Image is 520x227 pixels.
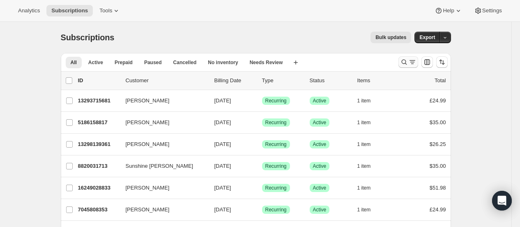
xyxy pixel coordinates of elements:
[435,76,446,85] p: Total
[250,59,283,66] span: Needs Review
[357,97,371,104] span: 1 item
[126,118,170,127] span: [PERSON_NAME]
[214,141,231,147] span: [DATE]
[421,56,433,68] button: Customize table column order and visibility
[51,7,88,14] span: Subscriptions
[78,184,119,192] p: 16249028833
[121,181,203,195] button: [PERSON_NAME]
[78,76,119,85] p: ID
[430,5,467,16] button: Help
[430,206,446,213] span: £24.99
[265,185,287,191] span: Recurring
[94,5,125,16] button: Tools
[144,59,162,66] span: Paused
[88,59,103,66] span: Active
[357,117,380,128] button: 1 item
[61,33,115,42] span: Subscriptions
[78,160,446,172] div: 8820031713Sunshine [PERSON_NAME][DATE]SuccessRecurringSuccessActive1 item$35.00
[121,94,203,107] button: [PERSON_NAME]
[78,76,446,85] div: IDCustomerBilling DateTypeStatusItemsTotal
[313,97,327,104] span: Active
[436,56,448,68] button: Sort the results
[78,182,446,194] div: 16249028833[PERSON_NAME][DATE]SuccessRecurringSuccessActive1 item$51.98
[265,163,287,169] span: Recurring
[357,160,380,172] button: 1 item
[13,5,45,16] button: Analytics
[310,76,351,85] p: Status
[289,57,302,68] button: Create new view
[357,163,371,169] span: 1 item
[126,184,170,192] span: [PERSON_NAME]
[214,76,255,85] p: Billing Date
[357,76,398,85] div: Items
[214,185,231,191] span: [DATE]
[357,139,380,150] button: 1 item
[370,32,411,43] button: Bulk updates
[262,76,303,85] div: Type
[78,97,119,105] p: 13293715681
[430,119,446,125] span: $35.00
[78,204,446,215] div: 7045808353[PERSON_NAME][DATE]SuccessRecurringSuccessActive1 item£24.99
[121,203,203,216] button: [PERSON_NAME]
[265,141,287,148] span: Recurring
[313,141,327,148] span: Active
[357,185,371,191] span: 1 item
[99,7,112,14] span: Tools
[357,141,371,148] span: 1 item
[126,206,170,214] span: [PERSON_NAME]
[313,206,327,213] span: Active
[18,7,40,14] span: Analytics
[265,97,287,104] span: Recurring
[419,34,435,41] span: Export
[469,5,507,16] button: Settings
[443,7,454,14] span: Help
[71,59,77,66] span: All
[214,206,231,213] span: [DATE]
[126,162,193,170] span: Sunshine [PERSON_NAME]
[78,95,446,107] div: 13293715681[PERSON_NAME][DATE]SuccessRecurringSuccessActive1 item£24.99
[78,162,119,170] p: 8820031713
[313,119,327,126] span: Active
[357,206,371,213] span: 1 item
[414,32,440,43] button: Export
[357,182,380,194] button: 1 item
[313,185,327,191] span: Active
[357,119,371,126] span: 1 item
[78,118,119,127] p: 5186158817
[78,140,119,148] p: 13298139361
[357,204,380,215] button: 1 item
[126,140,170,148] span: [PERSON_NAME]
[357,95,380,107] button: 1 item
[121,160,203,173] button: Sunshine [PERSON_NAME]
[430,141,446,147] span: $26.25
[265,119,287,126] span: Recurring
[430,163,446,169] span: $35.00
[78,206,119,214] p: 7045808353
[214,119,231,125] span: [DATE]
[430,97,446,104] span: £24.99
[126,97,170,105] span: [PERSON_NAME]
[214,97,231,104] span: [DATE]
[208,59,238,66] span: No inventory
[173,59,197,66] span: Cancelled
[214,163,231,169] span: [DATE]
[126,76,208,85] p: Customer
[398,56,418,68] button: Search and filter results
[78,139,446,150] div: 13298139361[PERSON_NAME][DATE]SuccessRecurringSuccessActive1 item$26.25
[78,117,446,128] div: 5186158817[PERSON_NAME][DATE]SuccessRecurringSuccessActive1 item$35.00
[121,138,203,151] button: [PERSON_NAME]
[492,191,512,211] div: Open Intercom Messenger
[115,59,133,66] span: Prepaid
[46,5,93,16] button: Subscriptions
[482,7,502,14] span: Settings
[265,206,287,213] span: Recurring
[313,163,327,169] span: Active
[375,34,406,41] span: Bulk updates
[121,116,203,129] button: [PERSON_NAME]
[430,185,446,191] span: $51.98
